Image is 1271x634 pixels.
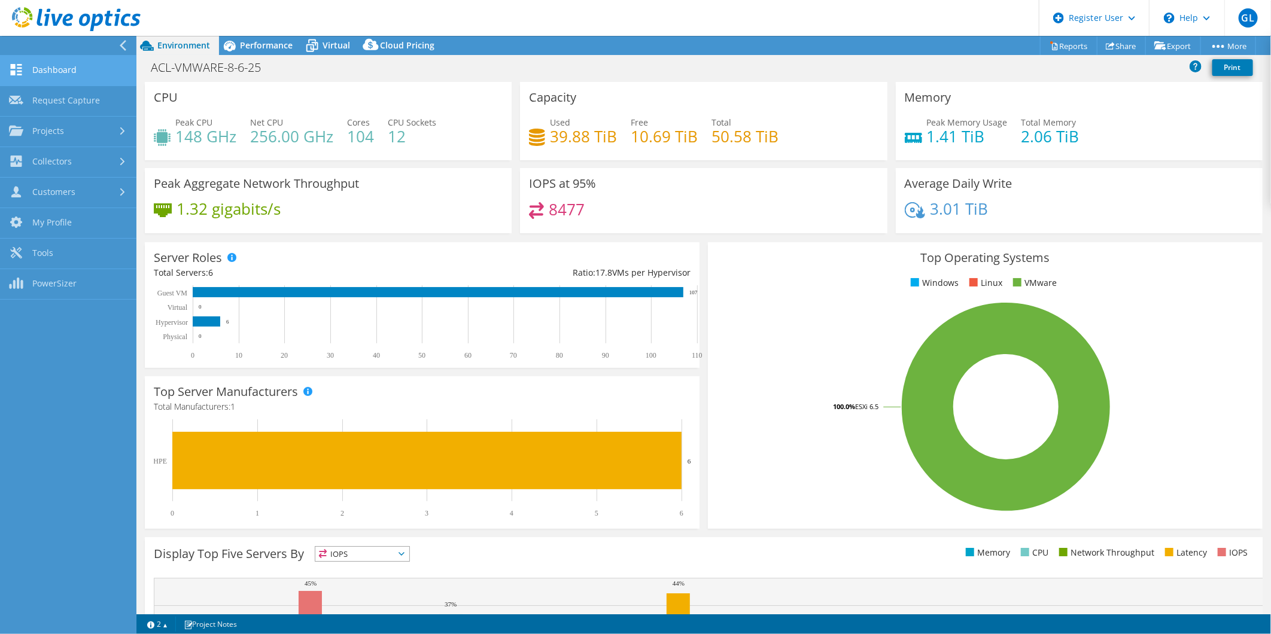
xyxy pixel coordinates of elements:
[425,509,428,517] text: 3
[556,351,563,359] text: 80
[602,351,609,359] text: 90
[240,39,293,51] span: Performance
[963,546,1010,559] li: Memory
[154,177,359,190] h3: Peak Aggregate Network Throughput
[529,91,576,104] h3: Capacity
[445,601,457,608] text: 37%
[631,117,648,128] span: Free
[235,351,242,359] text: 10
[1164,13,1175,23] svg: \n
[157,289,187,297] text: Guest VM
[154,266,422,279] div: Total Servers:
[171,509,174,517] text: 0
[905,91,951,104] h3: Memory
[646,351,656,359] text: 100
[418,351,425,359] text: 50
[347,117,370,128] span: Cores
[154,400,691,413] h4: Total Manufacturers:
[154,251,222,264] h3: Server Roles
[208,267,213,278] span: 6
[315,547,409,561] span: IOPS
[1239,8,1258,28] span: GL
[711,130,779,143] h4: 50.58 TiB
[373,351,380,359] text: 40
[250,130,333,143] h4: 256.00 GHz
[281,351,288,359] text: 20
[688,458,691,465] text: 6
[1215,546,1248,559] li: IOPS
[595,267,612,278] span: 17.8
[163,333,187,341] text: Physical
[1200,36,1256,55] a: More
[550,117,570,128] span: Used
[550,130,617,143] h4: 39.88 TiB
[930,202,988,215] h4: 3.01 TiB
[855,402,878,411] tspan: ESXi 6.5
[154,91,178,104] h3: CPU
[175,130,236,143] h4: 148 GHz
[226,319,229,325] text: 6
[549,203,585,216] h4: 8477
[327,351,334,359] text: 30
[1162,546,1207,559] li: Latency
[175,617,245,632] a: Project Notes
[908,276,959,289] li: Windows
[833,402,855,411] tspan: 100.0%
[250,117,283,128] span: Net CPU
[927,130,1008,143] h4: 1.41 TiB
[230,401,235,412] span: 1
[177,202,281,215] h4: 1.32 gigabits/s
[305,580,317,587] text: 45%
[1021,130,1080,143] h4: 2.06 TiB
[680,509,683,517] text: 6
[595,509,598,517] text: 5
[692,351,703,359] text: 110
[1056,546,1154,559] li: Network Throughput
[199,304,202,310] text: 0
[905,177,1012,190] h3: Average Daily Write
[1212,59,1253,76] a: Print
[153,457,167,465] text: HPE
[631,130,698,143] h4: 10.69 TiB
[1145,36,1201,55] a: Export
[145,61,279,74] h1: ACL-VMWARE-8-6-25
[388,117,436,128] span: CPU Sockets
[323,39,350,51] span: Virtual
[347,130,374,143] h4: 104
[168,303,188,312] text: Virtual
[388,130,436,143] h4: 12
[139,617,176,632] a: 2
[510,351,517,359] text: 70
[256,509,259,517] text: 1
[154,385,298,398] h3: Top Server Manufacturers
[1040,36,1097,55] a: Reports
[689,289,698,295] text: 107
[175,117,212,128] span: Peak CPU
[464,351,472,359] text: 60
[1021,117,1077,128] span: Total Memory
[380,39,434,51] span: Cloud Pricing
[529,177,596,190] h3: IOPS at 95%
[966,276,1002,289] li: Linux
[157,39,210,51] span: Environment
[673,580,685,587] text: 44%
[422,266,690,279] div: Ratio: VMs per Hypervisor
[510,509,513,517] text: 4
[927,117,1008,128] span: Peak Memory Usage
[191,351,194,359] text: 0
[156,318,188,327] text: Hypervisor
[1018,546,1048,559] li: CPU
[1010,276,1057,289] li: VMware
[717,251,1254,264] h3: Top Operating Systems
[1097,36,1146,55] a: Share
[711,117,731,128] span: Total
[199,333,202,339] text: 0
[340,509,344,517] text: 2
